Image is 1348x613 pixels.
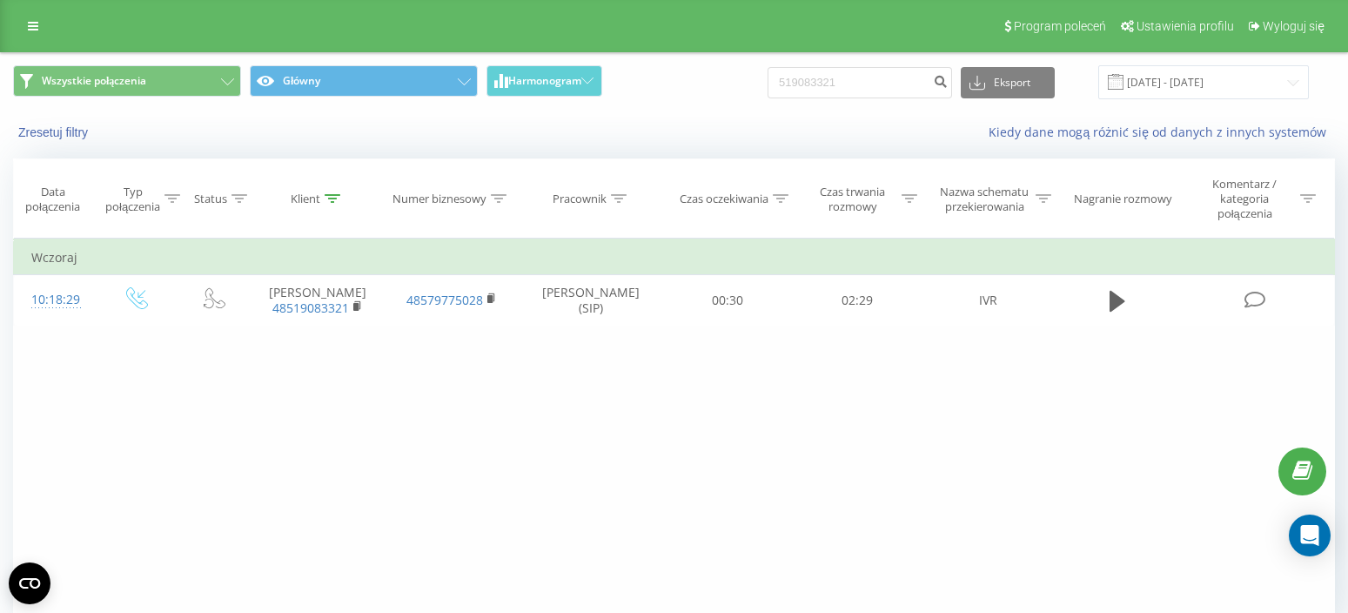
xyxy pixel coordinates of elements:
div: 10:18:29 [31,283,78,317]
button: Harmonogram [486,65,602,97]
span: Wszystkie połączenia [42,74,146,88]
div: Czas oczekiwania [680,192,768,206]
button: Główny [250,65,478,97]
td: IVR [922,275,1056,326]
button: Eksport [961,67,1055,98]
td: [PERSON_NAME] [251,275,385,326]
input: Wyszukiwanie według numeru [768,67,952,98]
div: Data połączenia [14,185,91,214]
a: 48519083321 [272,300,349,316]
td: [PERSON_NAME] (SIP) [519,275,663,326]
td: Wczoraj [14,240,1335,275]
div: Numer biznesowy [392,192,486,206]
td: 02:29 [793,275,922,326]
button: Wszystkie połączenia [13,65,241,97]
div: Komentarz / kategoria połączenia [1194,177,1296,221]
div: Open Intercom Messenger [1289,515,1331,556]
button: Zresetuj filtry [13,125,97,140]
a: Kiedy dane mogą różnić się od danych z innych systemów [989,124,1335,140]
button: Open CMP widget [9,562,50,604]
div: Pracownik [553,192,607,206]
div: Nazwa schematu przekierowania [938,185,1031,214]
div: Nagranie rozmowy [1074,192,1172,206]
span: Program poleceń [1014,19,1106,33]
td: 00:30 [663,275,792,326]
div: Klient [291,192,320,206]
div: Status [194,192,227,206]
span: Harmonogram [508,75,581,87]
span: Wyloguj się [1263,19,1325,33]
span: Ustawienia profilu [1137,19,1234,33]
a: 48579775028 [406,292,483,308]
div: Czas trwania rozmowy [808,185,897,214]
div: Typ połączenia [105,185,160,214]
